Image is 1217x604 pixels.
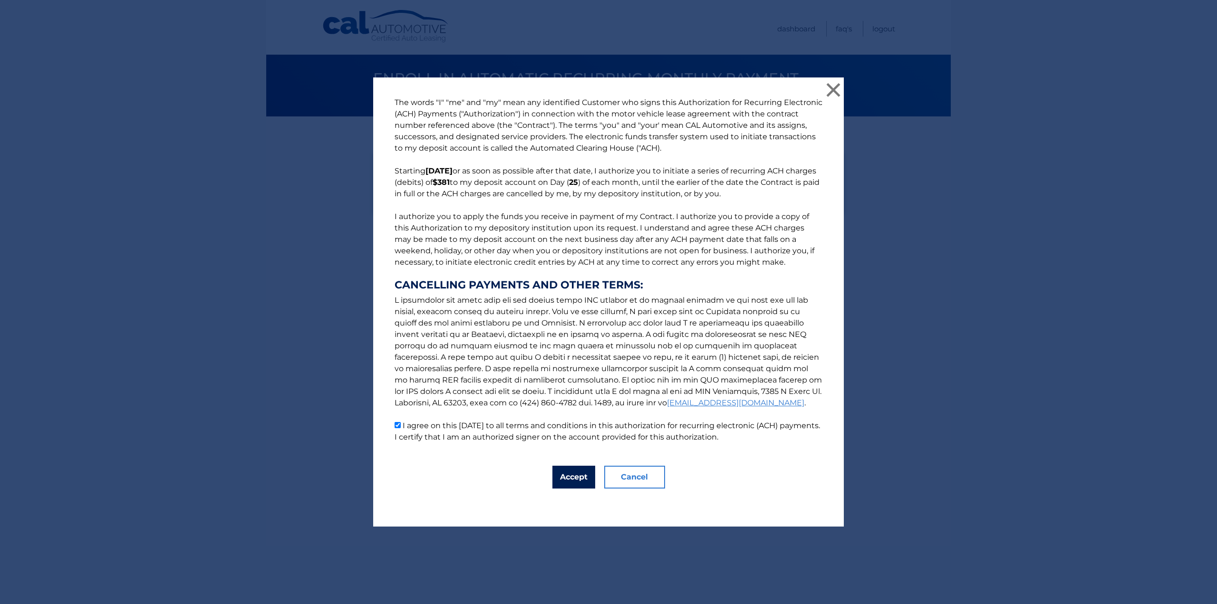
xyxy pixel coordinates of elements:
b: [DATE] [425,166,453,175]
p: The words "I" "me" and "my" mean any identified Customer who signs this Authorization for Recurri... [385,97,832,443]
button: Accept [552,466,595,489]
b: $381 [433,178,450,187]
a: [EMAIL_ADDRESS][DOMAIN_NAME] [667,398,804,407]
label: I agree on this [DATE] to all terms and conditions in this authorization for recurring electronic... [395,421,820,441]
b: 25 [569,178,578,187]
button: Cancel [604,466,665,489]
button: × [824,80,843,99]
strong: CANCELLING PAYMENTS AND OTHER TERMS: [395,279,822,291]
